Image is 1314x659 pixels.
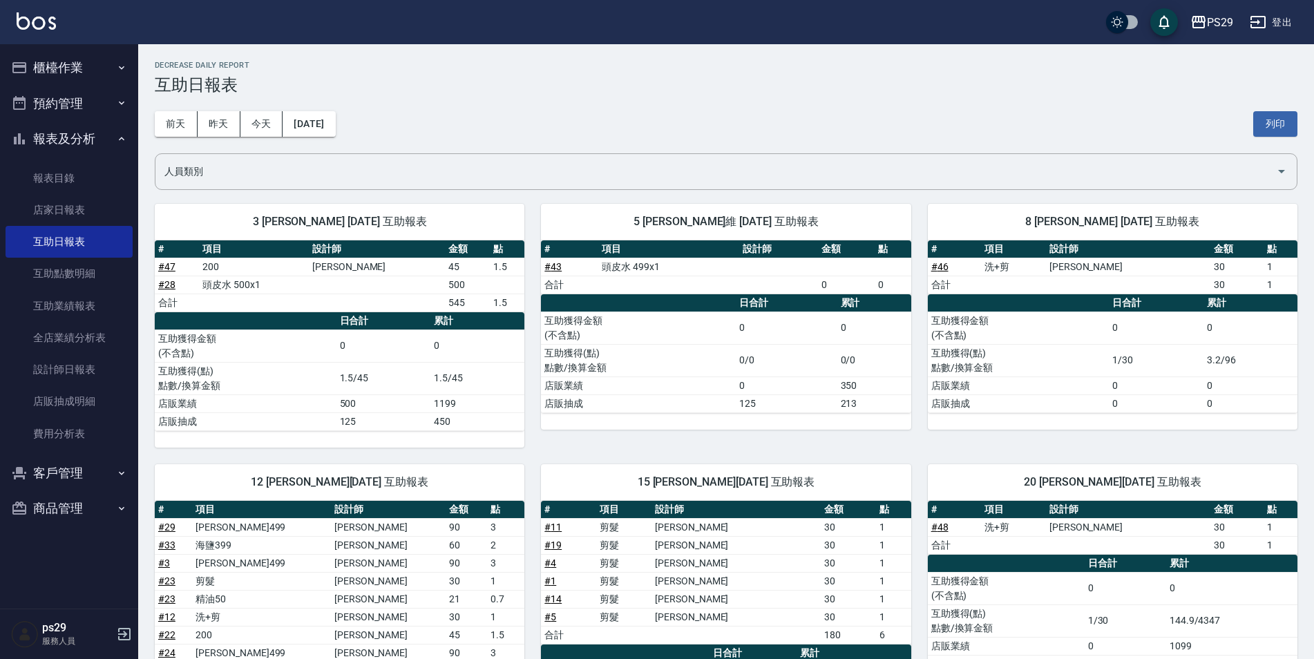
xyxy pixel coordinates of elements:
[541,501,596,519] th: #
[544,575,556,586] a: #1
[158,261,175,272] a: #47
[821,590,876,608] td: 30
[928,240,1297,294] table: a dense table
[158,557,170,569] a: #3
[944,475,1281,489] span: 20 [PERSON_NAME][DATE] 互助報表
[446,518,487,536] td: 90
[981,240,1046,258] th: 項目
[736,294,837,312] th: 日合計
[155,294,199,312] td: 合計
[981,501,1046,519] th: 項目
[240,111,283,137] button: 今天
[192,536,331,554] td: 海鹽399
[192,608,331,626] td: 洗+剪
[155,501,192,519] th: #
[11,620,39,648] img: Person
[155,61,1297,70] h2: Decrease Daily Report
[331,608,446,626] td: [PERSON_NAME]
[192,626,331,644] td: 200
[928,637,1085,655] td: 店販業績
[651,590,821,608] td: [PERSON_NAME]
[446,572,487,590] td: 30
[1207,14,1233,31] div: PS29
[1085,604,1166,637] td: 1/30
[928,312,1110,344] td: 互助獲得金額 (不含點)
[821,626,876,644] td: 180
[1166,604,1297,637] td: 144.9/4347
[6,354,133,385] a: 設計師日報表
[1085,555,1166,573] th: 日合計
[487,536,524,554] td: 2
[596,590,651,608] td: 剪髮
[821,554,876,572] td: 30
[1210,276,1264,294] td: 30
[876,518,911,536] td: 1
[336,329,431,362] td: 0
[445,258,489,276] td: 45
[928,572,1085,604] td: 互助獲得金額 (不含點)
[430,412,524,430] td: 450
[1109,344,1203,376] td: 1/30
[6,490,133,526] button: 商品管理
[1203,344,1297,376] td: 3.2/96
[6,322,133,354] a: 全店業績分析表
[651,536,821,554] td: [PERSON_NAME]
[541,240,911,294] table: a dense table
[192,554,331,572] td: [PERSON_NAME]499
[837,312,911,344] td: 0
[1109,312,1203,344] td: 0
[192,501,331,519] th: 項目
[42,635,113,647] p: 服務人員
[199,276,309,294] td: 頭皮水 500x1
[651,572,821,590] td: [PERSON_NAME]
[158,647,175,658] a: #24
[331,501,446,519] th: 設計師
[1046,240,1210,258] th: 設計師
[331,518,446,536] td: [PERSON_NAME]
[928,501,981,519] th: #
[192,590,331,608] td: 精油50
[155,240,199,258] th: #
[544,522,562,533] a: #11
[446,536,487,554] td: 60
[544,539,562,551] a: #19
[487,608,524,626] td: 1
[651,608,821,626] td: [PERSON_NAME]
[158,522,175,533] a: #29
[837,294,911,312] th: 累計
[876,554,911,572] td: 1
[199,240,309,258] th: 項目
[558,215,894,229] span: 5 [PERSON_NAME]維 [DATE] 互助報表
[1210,240,1264,258] th: 金額
[541,376,736,394] td: 店販業績
[6,455,133,491] button: 客戶管理
[1264,258,1297,276] td: 1
[158,575,175,586] a: #23
[1166,637,1297,655] td: 1099
[42,621,113,635] h5: ps29
[541,294,911,413] table: a dense table
[931,522,949,533] a: #48
[1203,294,1297,312] th: 累計
[928,344,1110,376] td: 互助獲得(點) 點數/換算金額
[171,475,508,489] span: 12 [PERSON_NAME][DATE] 互助報表
[928,240,981,258] th: #
[487,501,524,519] th: 點
[6,50,133,86] button: 櫃檯作業
[598,240,739,258] th: 項目
[541,240,598,258] th: #
[821,572,876,590] td: 30
[445,240,489,258] th: 金額
[739,240,817,258] th: 設計師
[596,501,651,519] th: 項目
[6,86,133,122] button: 預約管理
[928,294,1297,413] table: a dense table
[6,121,133,157] button: 報表及分析
[876,501,911,519] th: 點
[818,240,875,258] th: 金額
[596,608,651,626] td: 剪髮
[876,590,911,608] td: 1
[651,554,821,572] td: [PERSON_NAME]
[821,608,876,626] td: 30
[544,261,562,272] a: #43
